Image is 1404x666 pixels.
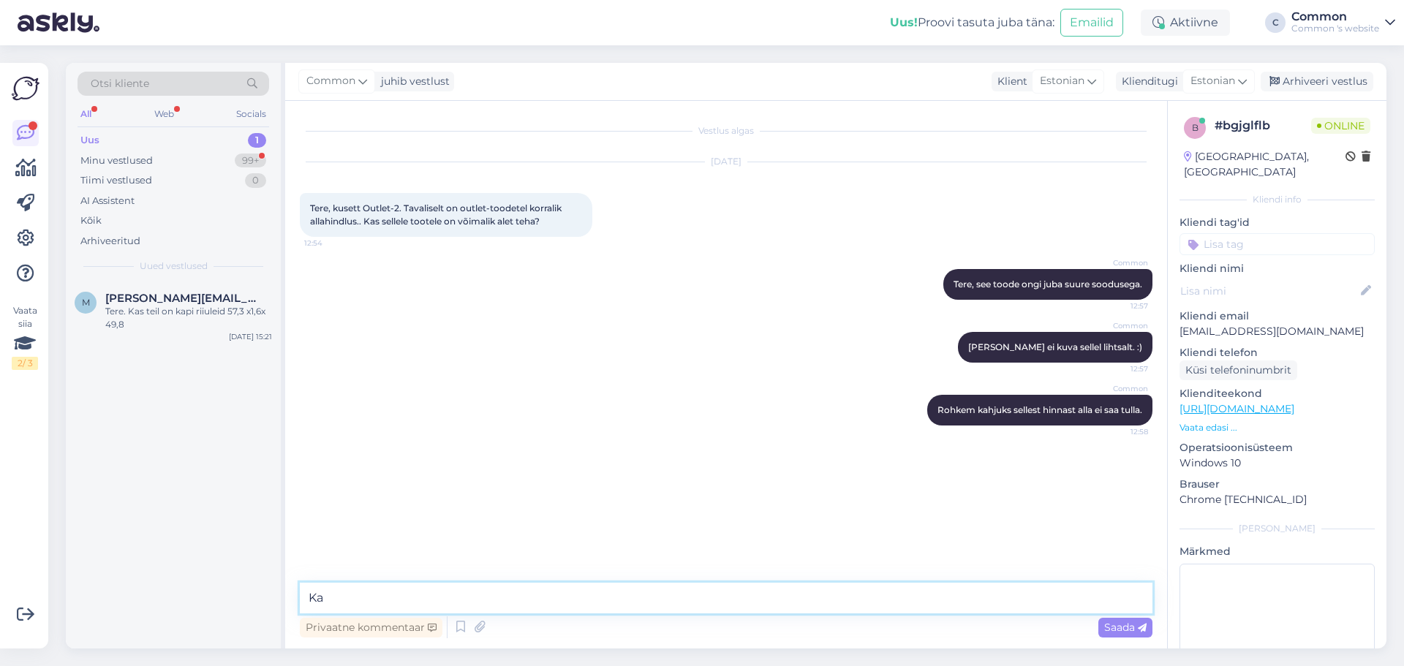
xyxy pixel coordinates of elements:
span: Rohkem kahjuks sellest hinnast alla ei saa tulla. [937,404,1142,415]
div: Klient [992,74,1027,89]
div: [GEOGRAPHIC_DATA], [GEOGRAPHIC_DATA] [1184,149,1345,180]
span: Saada [1104,621,1147,634]
img: Askly Logo [12,75,39,102]
span: 12:57 [1093,300,1148,311]
div: Uus [80,133,99,148]
span: Online [1311,118,1370,134]
div: 1 [248,133,266,148]
div: Kliendi info [1180,193,1375,206]
p: Kliendi tag'id [1180,215,1375,230]
textarea: Kas [300,583,1152,613]
div: Common [1291,11,1379,23]
span: Otsi kliente [91,76,149,91]
div: Tere. Kas teil on kapi riiuleid 57,3 x1,6x 49,8 [105,305,272,331]
span: Estonian [1040,73,1084,89]
span: b [1192,122,1199,133]
p: Kliendi telefon [1180,345,1375,360]
div: Common 's website [1291,23,1379,34]
span: Tere, see toode ongi juba suure soodusega. [954,279,1142,290]
input: Lisa tag [1180,233,1375,255]
span: 12:54 [304,238,359,249]
span: Common [1093,383,1148,394]
b: Uus! [890,15,918,29]
span: Common [1093,320,1148,331]
div: 2 / 3 [12,357,38,370]
div: Privaatne kommentaar [300,618,442,637]
p: [EMAIL_ADDRESS][DOMAIN_NAME] [1180,324,1375,339]
div: [PERSON_NAME] [1180,522,1375,535]
div: Kõik [80,213,102,228]
div: Vestlus algas [300,124,1152,137]
div: [DATE] [300,155,1152,168]
div: Web [151,105,177,124]
div: Aktiivne [1141,10,1230,36]
div: Socials [233,105,269,124]
div: Arhiveeri vestlus [1261,72,1373,91]
div: AI Assistent [80,194,135,208]
button: Emailid [1060,9,1123,37]
div: Tiimi vestlused [80,173,152,188]
span: 12:57 [1093,363,1148,374]
p: Vaata edasi ... [1180,421,1375,434]
div: Arhiveeritud [80,234,140,249]
span: m [82,297,90,308]
span: marianne.aasmae@gmail.com [105,292,257,305]
p: Windows 10 [1180,455,1375,471]
div: [DATE] 15:21 [229,331,272,342]
span: Common [306,73,355,89]
span: Common [1093,257,1148,268]
input: Lisa nimi [1180,283,1358,299]
div: juhib vestlust [375,74,450,89]
p: Chrome [TECHNICAL_ID] [1180,492,1375,507]
div: C [1265,12,1286,33]
div: All [78,105,94,124]
span: Tere, kusett Outlet-2. Tavaliselt on outlet-toodetel korralik allahindlus.. Kas sellele tootele o... [310,203,564,227]
div: 0 [245,173,266,188]
div: Vaata siia [12,304,38,370]
div: Proovi tasuta juba täna: [890,14,1054,31]
p: Brauser [1180,477,1375,492]
a: [URL][DOMAIN_NAME] [1180,402,1294,415]
div: Küsi telefoninumbrit [1180,360,1297,380]
span: 12:58 [1093,426,1148,437]
p: Märkmed [1180,544,1375,559]
div: Klienditugi [1116,74,1178,89]
span: [PERSON_NAME] ei kuva sellel lihtsalt. :) [968,341,1142,352]
a: CommonCommon 's website [1291,11,1395,34]
p: Kliendi nimi [1180,261,1375,276]
div: # bgjglflb [1215,117,1311,135]
span: Uued vestlused [140,260,208,273]
p: Kliendi email [1180,309,1375,324]
span: Estonian [1190,73,1235,89]
p: Klienditeekond [1180,386,1375,401]
div: 99+ [235,154,266,168]
p: Operatsioonisüsteem [1180,440,1375,455]
div: Minu vestlused [80,154,153,168]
